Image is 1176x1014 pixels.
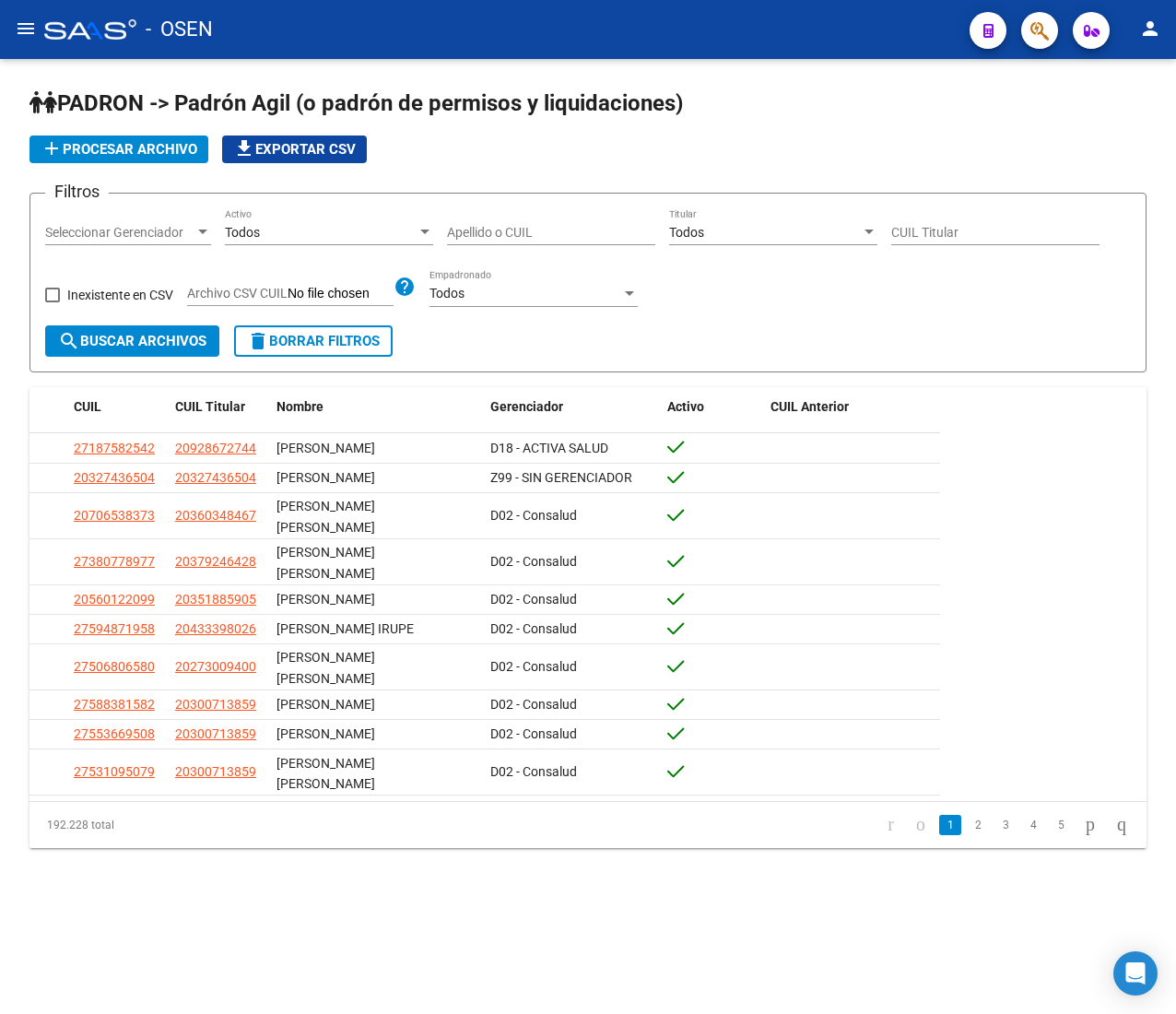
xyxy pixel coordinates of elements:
datatable-header-cell: CUIL Anterior [763,387,940,427]
span: D02 - Consalud [490,697,577,712]
span: Buscar Archivos [58,333,206,349]
span: PADRON -> Padrón Agil (o padrón de permisos y liquidaciones) [29,90,683,116]
span: 20706538373 [74,508,155,523]
h3: Filtros [45,179,109,205]
a: 5 [1050,815,1072,835]
span: - OSEN [146,9,213,50]
a: 2 [967,815,989,835]
span: 20433398026 [175,621,256,636]
span: 20327436504 [175,470,256,485]
span: [PERSON_NAME] [PERSON_NAME] [276,756,375,792]
span: D02 - Consalud [490,508,577,523]
div: Open Intercom Messenger [1113,951,1158,996]
mat-icon: search [58,330,80,352]
span: D02 - Consalud [490,726,577,741]
span: Seleccionar Gerenciador [45,225,194,241]
span: Exportar CSV [233,141,356,158]
li: page 2 [964,809,992,841]
a: 1 [939,815,961,835]
span: 20928672744 [175,441,256,455]
mat-icon: file_download [233,137,255,159]
span: 27588381582 [74,697,155,712]
button: Buscar Archivos [45,325,219,357]
span: [PERSON_NAME] [276,470,375,485]
datatable-header-cell: CUIL [66,387,168,427]
span: D02 - Consalud [490,621,577,636]
span: Gerenciador [490,399,563,414]
span: 20360348467 [175,508,256,523]
span: D02 - Consalud [490,592,577,607]
datatable-header-cell: CUIL Titular [168,387,269,427]
span: 27594871958 [74,621,155,636]
a: go to previous page [908,815,934,835]
span: [PERSON_NAME] [276,726,375,741]
mat-icon: help [394,276,416,298]
span: Nombre [276,399,323,414]
span: Inexistente en CSV [67,284,173,306]
span: CUIL Titular [175,399,245,414]
span: [PERSON_NAME] [276,697,375,712]
span: [PERSON_NAME] [PERSON_NAME] [276,650,375,686]
button: Procesar archivo [29,136,208,163]
a: 4 [1022,815,1044,835]
span: 20351885905 [175,592,256,607]
span: D02 - Consalud [490,764,577,779]
datatable-header-cell: Nombre [269,387,483,427]
mat-icon: menu [15,18,37,40]
span: 27380778977 [74,554,155,569]
span: Activo [667,399,704,414]
a: 3 [994,815,1017,835]
a: go to next page [1077,815,1103,835]
span: Borrar Filtros [247,333,380,349]
a: go to last page [1109,815,1135,835]
span: D02 - Consalud [490,659,577,674]
span: Z99 - SIN GERENCIADOR [490,470,632,485]
span: Archivo CSV CUIL [187,286,288,301]
span: 27506806580 [74,659,155,674]
span: 27531095079 [74,764,155,779]
span: Procesar archivo [41,141,197,158]
span: 20300713859 [175,697,256,712]
span: [PERSON_NAME] [276,441,375,455]
datatable-header-cell: Gerenciador [483,387,660,427]
span: 20300713859 [175,726,256,741]
span: [PERSON_NAME] [276,592,375,607]
span: 20300713859 [175,764,256,779]
datatable-header-cell: Activo [660,387,763,427]
span: 20560122099 [74,592,155,607]
mat-icon: person [1139,18,1161,40]
li: page 3 [992,809,1019,841]
li: page 4 [1019,809,1047,841]
mat-icon: delete [247,330,269,352]
span: 27553669508 [74,726,155,741]
span: CUIL Anterior [770,399,849,414]
span: Todos [225,225,260,240]
div: 192.228 total [29,802,250,848]
span: CUIL [74,399,101,414]
span: 20273009400 [175,659,256,674]
span: D18 - ACTIVA SALUD [490,441,608,455]
a: go to first page [879,815,902,835]
button: Exportar CSV [222,136,367,163]
span: [PERSON_NAME] [PERSON_NAME] [276,499,375,535]
li: page 5 [1047,809,1075,841]
mat-icon: add [41,137,63,159]
span: Todos [669,225,704,240]
span: [PERSON_NAME] [PERSON_NAME] [276,545,375,581]
span: D02 - Consalud [490,554,577,569]
span: Todos [429,286,465,301]
button: Borrar Filtros [234,325,393,357]
span: 27187582542 [74,441,155,455]
span: [PERSON_NAME] IRUPE [276,621,414,636]
input: Archivo CSV CUIL [288,286,394,302]
span: 20327436504 [74,470,155,485]
span: 20379246428 [175,554,256,569]
li: page 1 [936,809,964,841]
